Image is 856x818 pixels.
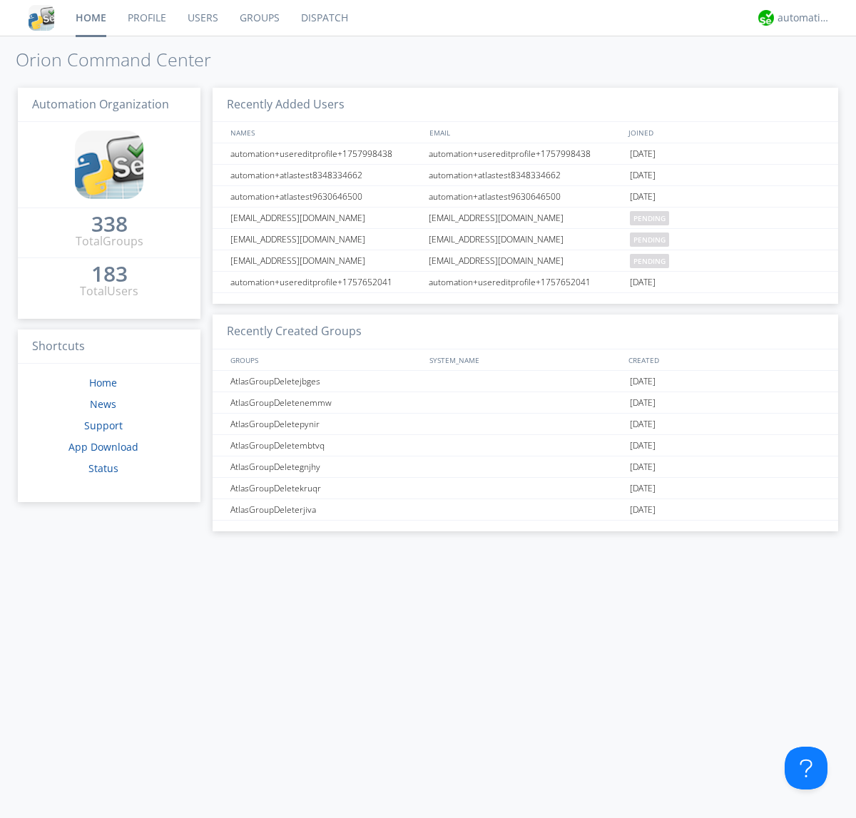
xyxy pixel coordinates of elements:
[213,208,838,229] a: [EMAIL_ADDRESS][DOMAIN_NAME][EMAIL_ADDRESS][DOMAIN_NAME]pending
[213,392,838,414] a: AtlasGroupDeletenemmw[DATE]
[785,747,827,789] iframe: Toggle Customer Support
[778,11,831,25] div: automation+atlas
[213,250,838,272] a: [EMAIL_ADDRESS][DOMAIN_NAME][EMAIL_ADDRESS][DOMAIN_NAME]pending
[89,376,117,389] a: Home
[227,208,424,228] div: [EMAIL_ADDRESS][DOMAIN_NAME]
[425,250,626,271] div: [EMAIL_ADDRESS][DOMAIN_NAME]
[227,371,424,392] div: AtlasGroupDeletejbges
[227,435,424,456] div: AtlasGroupDeletembtvq
[80,283,138,300] div: Total Users
[88,461,118,475] a: Status
[227,122,422,143] div: NAMES
[425,143,626,164] div: automation+usereditprofile+1757998438
[227,250,424,271] div: [EMAIL_ADDRESS][DOMAIN_NAME]
[630,232,669,247] span: pending
[630,499,656,521] span: [DATE]
[91,267,128,283] a: 183
[426,122,625,143] div: EMAIL
[630,143,656,165] span: [DATE]
[227,456,424,477] div: AtlasGroupDeletegnjhy
[426,349,625,370] div: SYSTEM_NAME
[425,186,626,207] div: automation+atlastest9630646500
[91,217,128,233] a: 338
[227,478,424,499] div: AtlasGroupDeletekruqr
[213,414,838,435] a: AtlasGroupDeletepynir[DATE]
[213,315,838,349] h3: Recently Created Groups
[630,456,656,478] span: [DATE]
[91,217,128,231] div: 338
[32,96,169,112] span: Automation Organization
[75,131,143,199] img: cddb5a64eb264b2086981ab96f4c1ba7
[213,186,838,208] a: automation+atlastest9630646500automation+atlastest9630646500[DATE]
[227,392,424,413] div: AtlasGroupDeletenemmw
[630,165,656,186] span: [DATE]
[630,414,656,435] span: [DATE]
[625,122,825,143] div: JOINED
[227,186,424,207] div: automation+atlastest9630646500
[425,229,626,250] div: [EMAIL_ADDRESS][DOMAIN_NAME]
[213,499,838,521] a: AtlasGroupDeleterjiva[DATE]
[227,349,422,370] div: GROUPS
[29,5,54,31] img: cddb5a64eb264b2086981ab96f4c1ba7
[425,272,626,292] div: automation+usereditprofile+1757652041
[630,254,669,268] span: pending
[227,499,424,520] div: AtlasGroupDeleterjiva
[213,272,838,293] a: automation+usereditprofile+1757652041automation+usereditprofile+1757652041[DATE]
[630,478,656,499] span: [DATE]
[227,165,424,185] div: automation+atlastest8348334662
[84,419,123,432] a: Support
[227,143,424,164] div: automation+usereditprofile+1757998438
[227,414,424,434] div: AtlasGroupDeletepynir
[213,165,838,186] a: automation+atlastest8348334662automation+atlastest8348334662[DATE]
[213,371,838,392] a: AtlasGroupDeletejbges[DATE]
[227,272,424,292] div: automation+usereditprofile+1757652041
[91,267,128,281] div: 183
[227,229,424,250] div: [EMAIL_ADDRESS][DOMAIN_NAME]
[18,329,200,364] h3: Shortcuts
[758,10,774,26] img: d2d01cd9b4174d08988066c6d424eccd
[76,233,143,250] div: Total Groups
[630,186,656,208] span: [DATE]
[425,165,626,185] div: automation+atlastest8348334662
[630,272,656,293] span: [DATE]
[213,478,838,499] a: AtlasGroupDeletekruqr[DATE]
[213,456,838,478] a: AtlasGroupDeletegnjhy[DATE]
[630,392,656,414] span: [DATE]
[90,397,116,411] a: News
[630,211,669,225] span: pending
[425,208,626,228] div: [EMAIL_ADDRESS][DOMAIN_NAME]
[213,229,838,250] a: [EMAIL_ADDRESS][DOMAIN_NAME][EMAIL_ADDRESS][DOMAIN_NAME]pending
[630,371,656,392] span: [DATE]
[213,88,838,123] h3: Recently Added Users
[68,440,138,454] a: App Download
[213,435,838,456] a: AtlasGroupDeletembtvq[DATE]
[630,435,656,456] span: [DATE]
[625,349,825,370] div: CREATED
[213,143,838,165] a: automation+usereditprofile+1757998438automation+usereditprofile+1757998438[DATE]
